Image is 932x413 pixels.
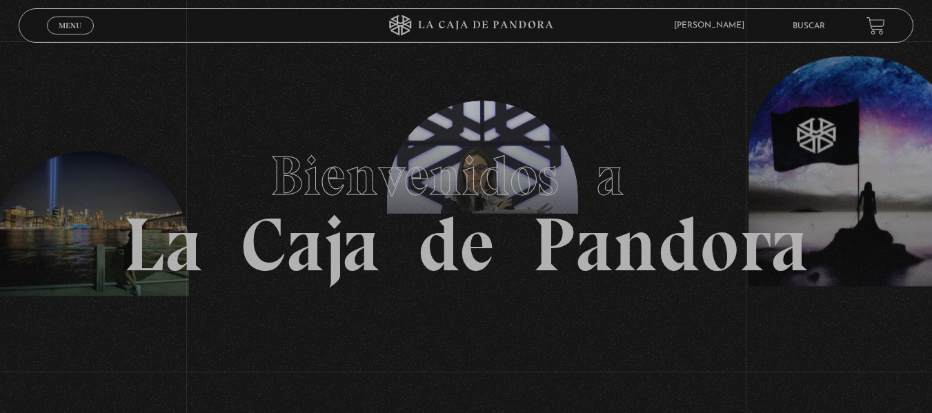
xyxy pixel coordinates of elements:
span: Menu [59,21,81,30]
a: Buscar [793,22,825,30]
span: Cerrar [54,33,86,43]
a: View your shopping cart [866,16,885,34]
h1: La Caja de Pandora [123,131,809,283]
span: [PERSON_NAME] [667,21,758,30]
span: Bienvenidos a [270,143,662,209]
